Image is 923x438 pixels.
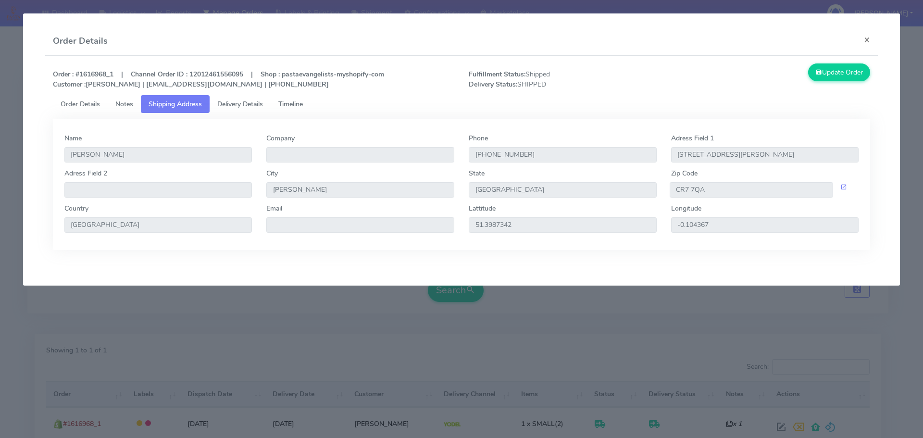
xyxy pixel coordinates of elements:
label: Adress Field 1 [671,133,714,143]
label: Company [266,133,295,143]
label: City [266,168,278,178]
strong: Order : #1616968_1 | Channel Order ID : 12012461556095 | Shop : pastaevangelists-myshopify-com [P... [53,70,384,89]
span: Order Details [61,100,100,109]
strong: Delivery Status: [469,80,517,89]
label: State [469,168,485,178]
label: Name [64,133,82,143]
strong: Customer : [53,80,86,89]
label: Longitude [671,203,701,213]
button: Close [856,27,878,52]
span: Notes [115,100,133,109]
label: Lattitude [469,203,496,213]
label: Phone [469,133,488,143]
label: Adress Field 2 [64,168,107,178]
span: Delivery Details [217,100,263,109]
strong: Fulfillment Status: [469,70,525,79]
ul: Tabs [53,95,871,113]
h4: Order Details [53,35,108,48]
span: Shipping Address [149,100,202,109]
label: Country [64,203,88,213]
label: Zip Code [671,168,698,178]
label: Email [266,203,282,213]
span: Timeline [278,100,303,109]
button: Update Order [808,63,871,81]
span: Shipped SHIPPED [461,69,670,89]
